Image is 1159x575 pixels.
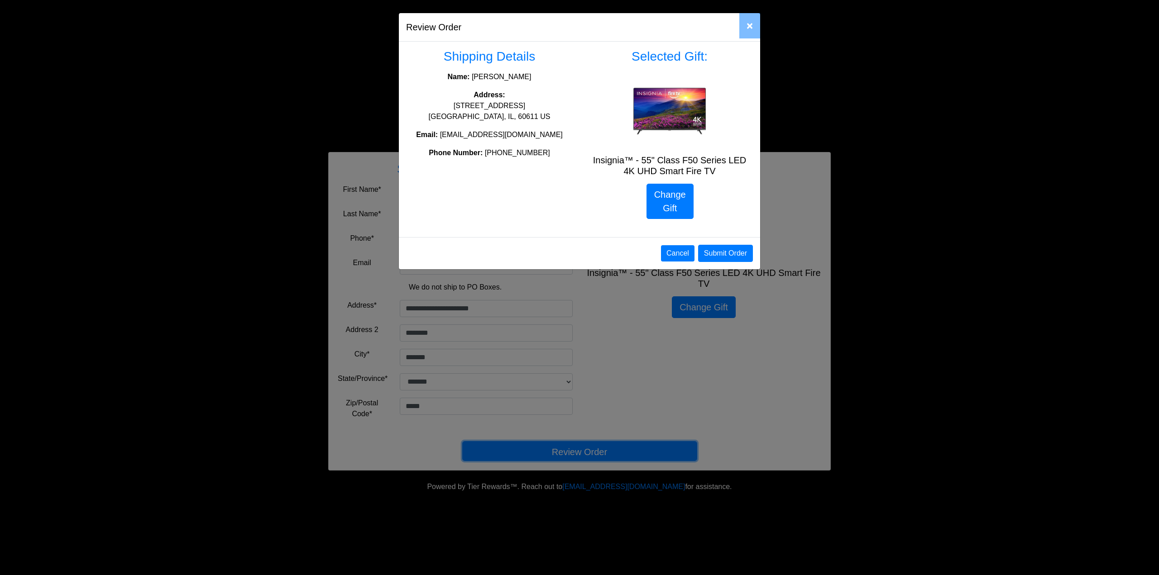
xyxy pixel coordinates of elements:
[429,102,551,120] span: [STREET_ADDRESS] [GEOGRAPHIC_DATA], IL, 60611 US
[474,91,505,99] strong: Address:
[472,73,532,81] span: [PERSON_NAME]
[440,131,563,138] span: [EMAIL_ADDRESS][DOMAIN_NAME]
[429,149,483,157] strong: Phone Number:
[698,245,753,262] button: Submit Order
[406,49,573,64] h3: Shipping Details
[661,245,694,261] button: Cancel
[586,155,753,176] h5: Insignia™ - 55" Class F50 Series LED 4K UHD Smart Fire TV
[406,20,461,34] h5: Review Order
[485,149,550,157] span: [PHONE_NUMBER]
[586,49,753,64] h3: Selected Gift:
[747,19,753,32] span: ×
[739,13,760,38] button: Close
[448,73,470,81] strong: Name:
[416,131,438,138] strong: Email:
[647,184,694,219] a: Change Gift
[633,88,706,134] img: Insignia™ - 55" Class F50 Series LED 4K UHD Smart Fire TV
